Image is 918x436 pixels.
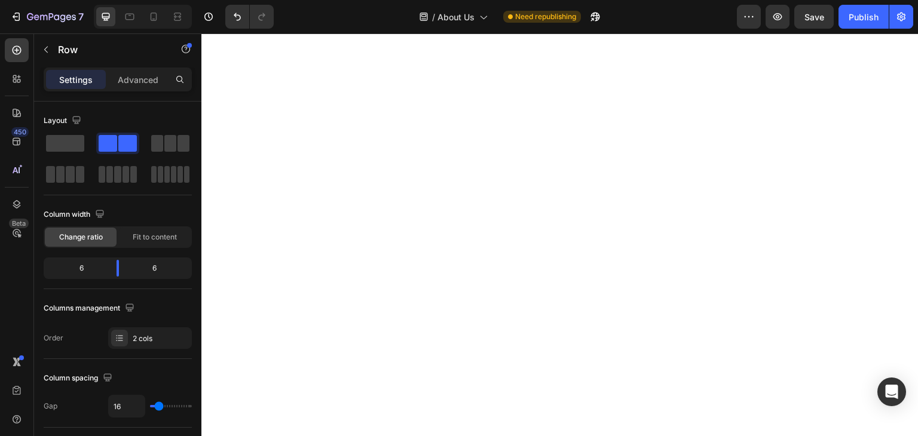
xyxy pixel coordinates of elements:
[44,333,63,343] div: Order
[804,12,824,22] span: Save
[432,11,435,23] span: /
[9,219,29,228] div: Beta
[11,127,29,137] div: 450
[118,73,158,86] p: Advanced
[44,370,115,386] div: Column spacing
[59,232,103,242] span: Change ratio
[133,333,189,344] div: 2 cols
[201,33,918,436] iframe: To enrich screen reader interactions, please activate Accessibility in Grammarly extension settings
[794,5,834,29] button: Save
[44,113,84,129] div: Layout
[877,377,906,406] div: Open Intercom Messenger
[78,10,84,24] p: 7
[437,11,475,23] span: About Us
[133,232,177,242] span: Fit to content
[5,5,89,29] button: 7
[46,260,107,277] div: 6
[109,395,145,417] input: Auto
[515,11,576,22] span: Need republishing
[58,42,160,57] p: Row
[44,300,137,317] div: Columns management
[44,401,57,412] div: Gap
[225,5,274,29] div: Undo/Redo
[839,5,889,29] button: Publish
[44,207,107,223] div: Column width
[59,73,93,86] p: Settings
[128,260,189,277] div: 6
[849,11,879,23] div: Publish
